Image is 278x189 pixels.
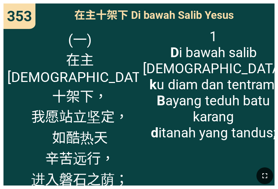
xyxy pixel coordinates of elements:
b: d [151,125,158,141]
b: D [170,45,179,61]
b: k [149,77,157,93]
span: 353 [7,8,32,25]
b: B [157,93,165,109]
span: 在主十架下 Di bawah Salib Yesus [74,6,234,22]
